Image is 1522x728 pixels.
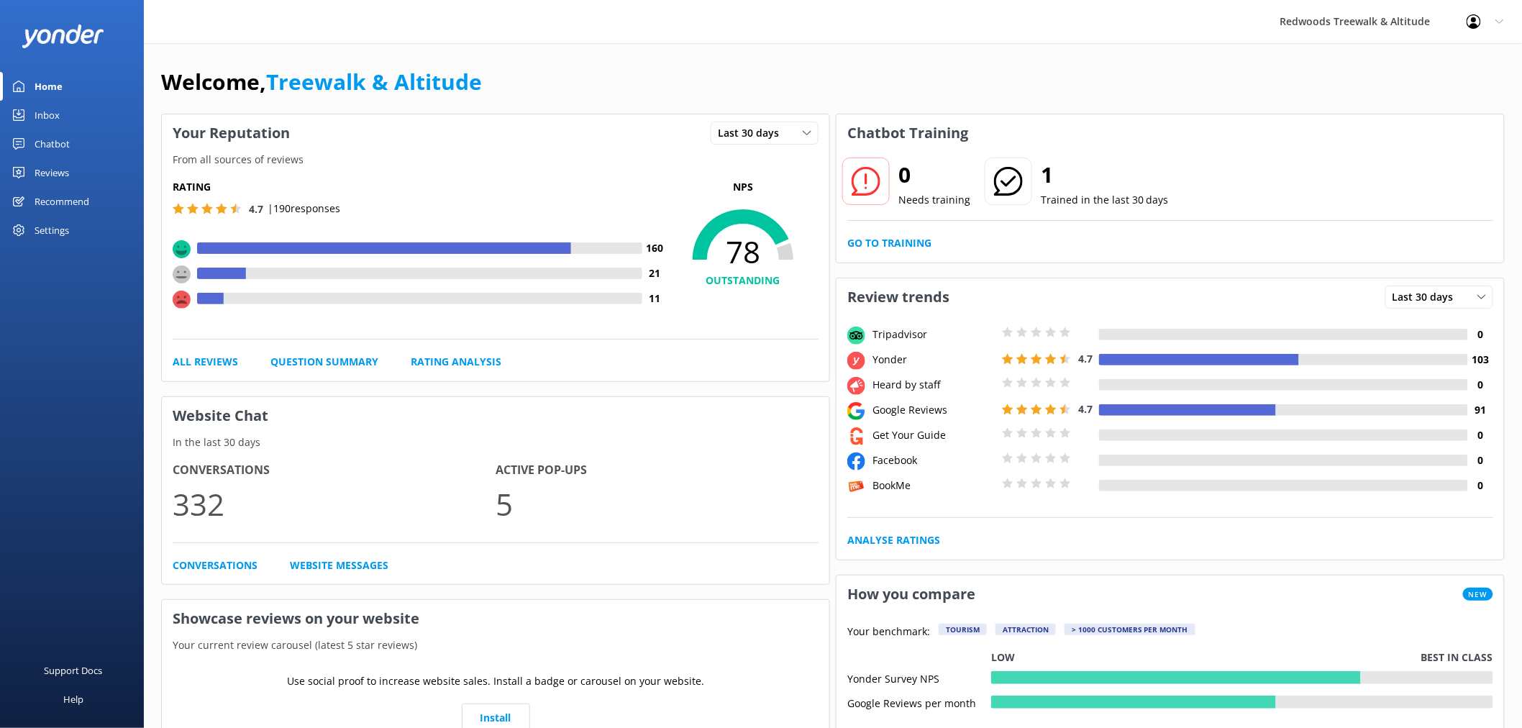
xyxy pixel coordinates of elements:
div: Home [35,72,63,101]
div: Attraction [995,624,1056,635]
div: Get Your Guide [869,427,998,443]
a: All Reviews [173,354,238,370]
img: yonder-white-logo.png [22,24,104,48]
span: Last 30 days [1393,289,1462,305]
h3: Your Reputation [162,114,301,152]
div: > 1000 customers per month [1065,624,1195,635]
a: Question Summary [270,354,378,370]
h3: Chatbot Training [837,114,979,152]
h4: 0 [1468,452,1493,468]
h4: 103 [1468,352,1493,368]
h3: Website Chat [162,397,829,434]
h4: 160 [642,240,667,256]
p: 5 [496,480,819,528]
a: Rating Analysis [411,354,501,370]
p: NPS [667,179,819,195]
p: Use social proof to increase website sales. Install a badge or carousel on your website. [287,673,704,689]
div: Settings [35,216,69,245]
a: Treewalk & Altitude [266,67,482,96]
div: Facebook [869,452,998,468]
div: BookMe [869,478,998,493]
h4: 0 [1468,327,1493,342]
h4: Active Pop-ups [496,461,819,480]
h4: 0 [1468,427,1493,443]
div: Tripadvisor [869,327,998,342]
h3: Review trends [837,278,960,316]
h4: 91 [1468,402,1493,418]
a: Website Messages [290,558,388,573]
h4: 0 [1468,377,1493,393]
p: Your current review carousel (latest 5 star reviews) [162,637,829,653]
div: Reviews [35,158,69,187]
h4: 0 [1468,478,1493,493]
p: Trained in the last 30 days [1041,192,1169,208]
a: Analyse Ratings [847,532,940,548]
div: Inbox [35,101,60,129]
div: Help [63,685,83,714]
p: | 190 responses [268,201,340,217]
div: Tourism [939,624,987,635]
div: Recommend [35,187,89,216]
span: 4.7 [249,202,263,216]
h4: Conversations [173,461,496,480]
h2: 1 [1041,158,1169,192]
p: In the last 30 days [162,434,829,450]
span: Last 30 days [718,125,788,141]
a: Go to Training [847,235,931,251]
p: Your benchmark: [847,624,930,641]
div: Heard by staff [869,377,998,393]
span: New [1463,588,1493,601]
h1: Welcome, [161,65,482,99]
h4: OUTSTANDING [667,273,819,288]
div: Google Reviews [869,402,998,418]
div: Google Reviews per month [847,696,991,709]
h5: Rating [173,179,667,195]
span: 78 [667,234,819,270]
div: Support Docs [45,656,103,685]
span: 4.7 [1078,402,1093,416]
a: Conversations [173,558,258,573]
span: 4.7 [1078,352,1093,365]
h4: 11 [642,291,667,306]
p: From all sources of reviews [162,152,829,168]
p: Needs training [898,192,970,208]
h3: How you compare [837,575,986,613]
div: Chatbot [35,129,70,158]
p: Best in class [1421,650,1493,665]
div: Yonder Survey NPS [847,671,991,684]
p: Low [991,650,1015,665]
p: 332 [173,480,496,528]
h2: 0 [898,158,970,192]
h3: Showcase reviews on your website [162,600,829,637]
div: Yonder [869,352,998,368]
h4: 21 [642,265,667,281]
